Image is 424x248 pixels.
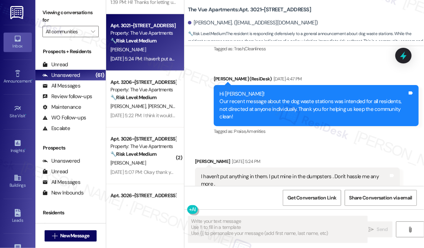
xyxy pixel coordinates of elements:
[110,169,177,175] div: [DATE] 5:07 PM: Okay thank you!
[35,48,106,55] div: Prospects + Residents
[110,86,176,94] div: Property: The Vue Apartments
[42,82,80,90] div: All Messages
[110,46,146,53] span: [PERSON_NAME]
[42,179,80,186] div: All Messages
[188,31,225,36] strong: 🔧 Risk Level: Medium
[201,173,389,188] div: I haven't put anything in them. I put mine in the dumpsters . Don't hassle me any more .
[110,192,176,199] div: Apt. 3026~[STREET_ADDRESS]
[42,168,68,175] div: Unread
[369,227,374,232] i: 
[4,33,32,52] a: Inbox
[188,19,318,27] div: [PERSON_NAME]. ([EMAIL_ADDRESS][DOMAIN_NAME])
[42,93,92,100] div: Review follow-ups
[42,72,80,79] div: Unanswered
[110,29,176,37] div: Property: The Vue Apartments
[10,6,25,19] img: ResiDesk Logo
[188,6,311,13] b: The Vue Apartments: Apt. 3021~[STREET_ADDRESS]
[42,222,68,229] div: Unread
[42,103,81,111] div: Maintenance
[4,207,32,226] a: Leads
[110,160,146,166] span: [PERSON_NAME]
[52,233,57,239] i: 
[35,209,106,216] div: Residents
[24,147,25,152] span: •
[42,114,86,122] div: WO Follow-ups
[42,189,84,197] div: New Inbounds
[230,158,260,165] div: [DATE] 5:24 PM
[110,135,176,143] div: Apt. 3026~[STREET_ADDRESS]
[60,232,89,239] span: New Message
[272,75,302,83] div: [DATE] 4:47 PM
[42,157,80,165] div: Unanswered
[234,128,246,134] span: Praise ,
[110,22,176,29] div: Apt. 3021~[STREET_ADDRESS]
[94,70,106,81] div: (61)
[234,46,245,52] span: Trash ,
[214,75,419,85] div: [PERSON_NAME] (ResiDesk)
[345,190,417,206] button: Share Conversation via email
[4,137,32,156] a: Insights •
[287,194,336,202] span: Get Conversation Link
[91,29,95,34] i: 
[195,158,400,168] div: [PERSON_NAME]
[148,103,183,109] span: [PERSON_NAME]
[364,221,393,237] button: Send
[42,61,68,68] div: Unread
[25,112,27,117] span: •
[110,151,156,157] strong: 🔧 Risk Level: Medium
[35,144,106,152] div: Prospects
[110,103,148,109] span: [PERSON_NAME]
[110,94,156,101] strong: 🔧 Risk Level: Medium
[42,125,70,132] div: Escalate
[377,226,388,233] span: Send
[407,227,413,232] i: 
[188,30,424,53] span: : The resident is responding defensively to a general announcement about dog waste stations. Whil...
[349,194,412,202] span: Share Conversation via email
[220,90,407,121] div: Hi [PERSON_NAME]! Our recent message about the dog waste stations was intended for all residents,...
[214,126,419,136] div: Tagged as:
[4,172,32,191] a: Buildings
[214,44,419,54] div: Tagged as:
[188,216,367,243] textarea: Fetching suggested responses. Please feel free to read through the conversation in the meantime.
[110,143,176,150] div: Property: The Vue Apartments
[245,46,266,52] span: Cleanliness
[246,128,265,134] span: Amenities
[42,7,99,26] label: Viewing conversations for
[283,190,341,206] button: Get Conversation Link
[110,38,156,44] strong: 🔧 Risk Level: Medium
[45,230,97,242] button: New Message
[31,78,33,83] span: •
[4,102,32,122] a: Site Visit •
[46,26,87,37] input: All communities
[110,56,320,62] div: [DATE] 5:24 PM: I haven't put anything in them. I put mine in the dumpsters . Don't hassle me any...
[110,79,176,86] div: Apt. 3206~[STREET_ADDRESS]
